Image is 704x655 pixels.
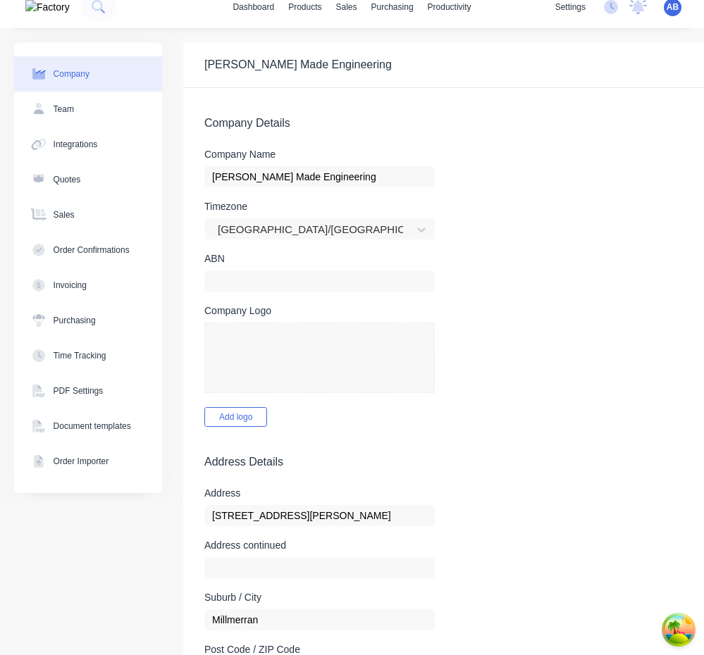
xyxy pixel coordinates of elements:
div: PDF Settings [54,385,104,397]
div: Order Importer [54,455,109,468]
div: Company Name [204,149,435,159]
button: Order Importer [14,444,162,479]
div: Time Tracking [54,349,106,362]
span: AB [667,1,679,13]
button: Integrations [14,127,162,162]
div: Team [54,103,74,116]
div: Order Confirmations [54,244,130,256]
button: Time Tracking [14,338,162,373]
div: Company [54,68,89,80]
button: Open Tanstack query devtools [665,616,693,644]
div: Document templates [54,420,131,432]
button: Purchasing [14,303,162,338]
div: Integrations [54,138,98,151]
button: Document templates [14,408,162,444]
button: Order Confirmations [14,232,162,268]
button: Add logo [204,407,267,427]
button: Invoicing [14,268,162,303]
div: Company Logo [204,306,435,316]
div: Sales [54,208,75,221]
button: Quotes [14,162,162,197]
button: PDF Settings [14,373,162,408]
div: Suburb / City [204,592,435,602]
div: Purchasing [54,314,96,327]
div: [PERSON_NAME] Made Engineering [204,56,392,73]
div: Post Code / ZIP Code [204,644,435,654]
button: Company [14,56,162,92]
div: Address continued [204,540,435,550]
div: Invoicing [54,279,87,292]
div: Quotes [54,173,81,186]
button: Team [14,92,162,127]
button: Sales [14,197,162,232]
div: Address [204,488,435,498]
div: ABN [204,254,435,263]
div: Timezone [204,201,435,211]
